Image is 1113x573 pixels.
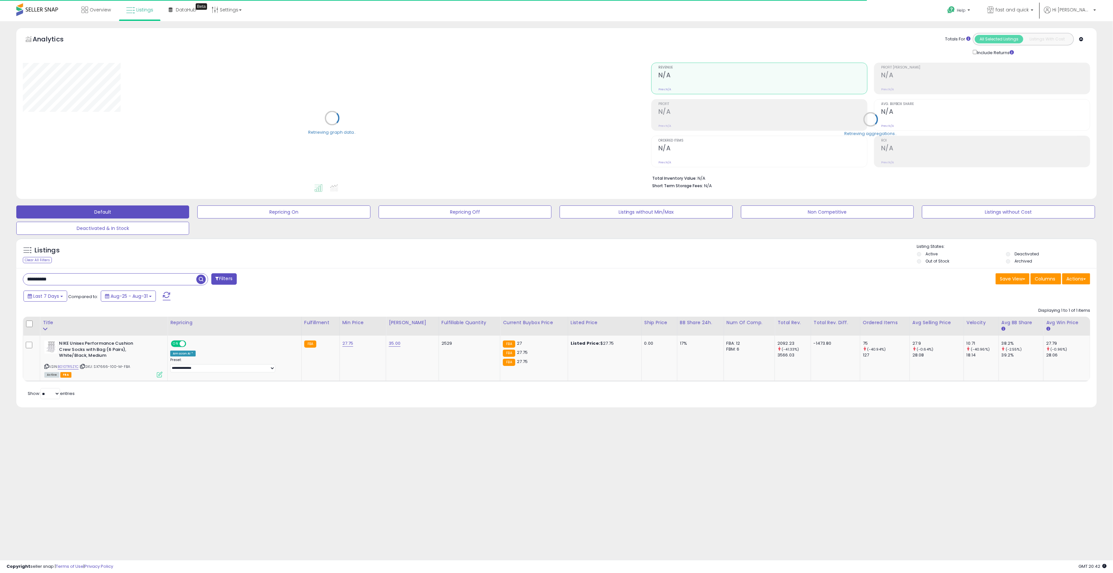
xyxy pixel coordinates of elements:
[727,346,770,352] div: FBM: 6
[136,7,153,13] span: Listings
[68,294,98,300] span: Compared to:
[1015,251,1039,257] label: Deactivated
[782,347,799,352] small: (-41.33%)
[1001,319,1041,326] div: Avg BB Share
[814,319,857,326] div: Total Rev. Diff.
[43,319,165,326] div: Title
[304,319,337,326] div: Fulfillment
[170,319,298,326] div: Repricing
[912,340,964,346] div: 27.9
[996,273,1030,284] button: Save View
[947,6,955,14] i: Get Help
[1001,326,1005,332] small: Avg BB Share.
[503,350,515,357] small: FBA
[863,352,910,358] div: 127
[922,205,1095,219] button: Listings without Cost
[23,291,67,302] button: Last 7 Days
[917,244,1097,250] p: Listing States:
[503,359,515,366] small: FBA
[863,340,910,346] div: 75
[968,49,1022,56] div: Include Returns
[80,364,130,369] span: | SKU: SX7666-100-M-FBA
[727,319,772,326] div: Num of Comp.
[1046,352,1090,358] div: 28.06
[23,257,52,263] div: Clear All Filters
[912,352,964,358] div: 28.08
[342,340,353,347] a: 27.75
[172,341,180,347] span: ON
[777,352,811,358] div: 3566.03
[442,340,495,346] div: 2529
[16,205,189,219] button: Default
[996,7,1029,13] span: fast and quick
[727,340,770,346] div: FBA: 12
[176,7,196,13] span: DataHub
[1062,273,1090,284] button: Actions
[308,129,356,135] div: Retrieving graph data..
[185,341,196,347] span: OFF
[1038,308,1090,314] div: Displaying 1 to 1 of 1 items
[571,340,600,346] b: Listed Price:
[967,352,999,358] div: 18.14
[777,319,808,326] div: Total Rev.
[58,364,79,369] a: B010TR5Z1C
[777,340,811,346] div: 2092.23
[1044,7,1096,21] a: Hi [PERSON_NAME]
[59,340,138,360] b: NIKE Unisex Performance Cushion Crew Socks with Bag (6 Pairs), White/Black, Medium
[867,347,886,352] small: (-40.94%)
[33,35,76,45] h5: Analytics
[33,293,59,299] span: Last 7 Days
[942,1,977,21] a: Help
[1030,273,1061,284] button: Columns
[680,340,719,346] div: 17%
[644,319,674,326] div: Ship Price
[389,319,436,326] div: [PERSON_NAME]
[1015,258,1032,264] label: Archived
[814,340,855,346] div: -1473.80
[16,222,189,235] button: Deactivated & In Stock
[111,293,148,299] span: Aug-25 - Aug-31
[197,205,370,219] button: Repricing On
[967,319,996,326] div: Velocity
[1046,326,1050,332] small: Avg Win Price.
[571,319,639,326] div: Listed Price
[1006,347,1022,352] small: (-2.55%)
[741,205,914,219] button: Non Competitive
[503,319,565,326] div: Current Buybox Price
[971,347,990,352] small: (-40.96%)
[925,251,938,257] label: Active
[957,8,966,13] span: Help
[44,340,162,377] div: ASIN:
[975,35,1023,43] button: All Selected Listings
[211,273,237,285] button: Filters
[917,347,933,352] small: (-0.64%)
[170,358,296,372] div: Preset:
[28,390,75,397] span: Show: entries
[342,319,384,326] div: Min Price
[680,319,721,326] div: BB Share 24h.
[560,205,732,219] button: Listings without Min/Max
[571,340,637,346] div: $27.75
[1050,347,1067,352] small: (-0.96%)
[1046,340,1090,346] div: 27.79
[196,3,207,10] div: Tooltip anchor
[517,358,528,365] span: 27.75
[35,246,60,255] h5: Listings
[442,319,497,326] div: Fulfillable Quantity
[1046,319,1087,326] div: Avg Win Price
[1001,340,1044,346] div: 38.2%
[44,372,59,378] span: All listings currently available for purchase on Amazon
[503,340,515,348] small: FBA
[912,319,961,326] div: Avg Selling Price
[863,319,907,326] div: Ordered Items
[844,130,897,136] div: Retrieving aggregations..
[379,205,551,219] button: Repricing Off
[44,340,57,354] img: 41a2898DiKL._SL40_.jpg
[644,340,672,346] div: 0.00
[389,340,400,347] a: 35.00
[967,340,999,346] div: 10.71
[1001,352,1044,358] div: 39.2%
[925,258,949,264] label: Out of Stock
[1035,276,1055,282] span: Columns
[101,291,156,302] button: Aug-25 - Aug-31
